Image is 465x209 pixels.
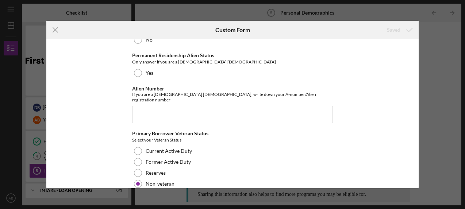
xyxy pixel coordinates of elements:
div: Permanent Residenship Alien Status [132,53,333,58]
label: Yes [146,70,153,76]
button: Saved [380,23,419,37]
div: If you are a [DEMOGRAPHIC_DATA] [DEMOGRAPHIC_DATA], write down your A-number/Alien registration n... [132,92,333,102]
label: Former Active Duty [146,159,191,165]
div: Saved [387,23,400,37]
div: Select your Veteran Status [132,136,333,144]
div: Primary Borrower Veteran Status [132,131,333,136]
label: Non-veteran [146,181,174,187]
label: Current Active Duty [146,148,192,154]
h6: Custom Form [215,27,250,33]
div: Only answer if you are a [DEMOGRAPHIC_DATA] [DEMOGRAPHIC_DATA] [132,58,333,66]
label: Reserves [146,170,166,176]
label: No [146,37,153,43]
label: Alien Number [132,85,164,92]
